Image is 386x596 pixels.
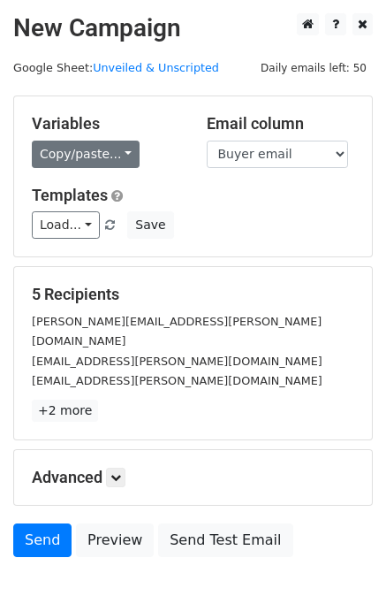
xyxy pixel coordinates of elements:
[13,61,219,74] small: Google Sheet:
[298,511,386,596] iframe: Chat Widget
[32,285,354,304] h5: 5 Recipients
[76,523,154,557] a: Preview
[32,186,108,204] a: Templates
[207,114,355,134] h5: Email column
[32,211,100,239] a: Load...
[32,141,140,168] a: Copy/paste...
[13,13,373,43] h2: New Campaign
[32,400,98,422] a: +2 more
[32,315,322,348] small: [PERSON_NAME][EMAIL_ADDRESS][PERSON_NAME][DOMAIN_NAME]
[254,58,373,78] span: Daily emails left: 50
[32,468,354,487] h5: Advanced
[32,374,322,387] small: [EMAIL_ADDRESS][PERSON_NAME][DOMAIN_NAME]
[32,114,180,134] h5: Variables
[32,355,322,368] small: [EMAIL_ADDRESS][PERSON_NAME][DOMAIN_NAME]
[158,523,292,557] a: Send Test Email
[13,523,72,557] a: Send
[127,211,173,239] button: Save
[93,61,219,74] a: Unveiled & Unscripted
[254,61,373,74] a: Daily emails left: 50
